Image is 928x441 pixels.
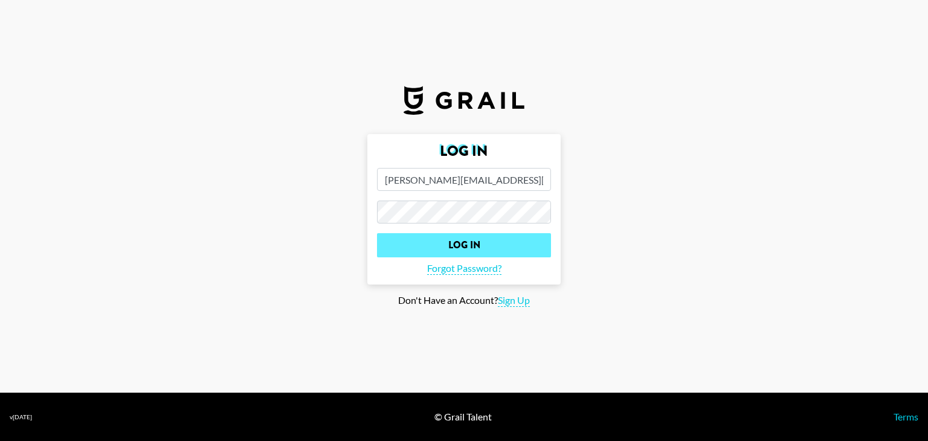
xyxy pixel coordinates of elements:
a: Terms [894,411,918,422]
span: Forgot Password? [427,262,501,275]
h2: Log In [377,144,551,158]
div: © Grail Talent [434,411,492,423]
div: Don't Have an Account? [10,294,918,307]
div: v [DATE] [10,413,32,421]
img: Grail Talent Logo [404,86,524,115]
span: Sign Up [498,294,530,307]
input: Email [377,168,551,191]
input: Log In [377,233,551,257]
